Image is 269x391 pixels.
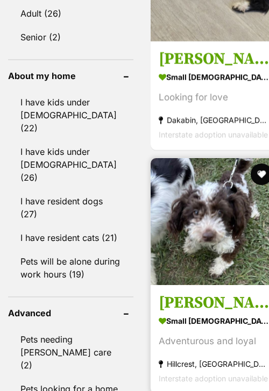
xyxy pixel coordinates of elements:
a: I have kids under [DEMOGRAPHIC_DATA] (22) [8,91,133,139]
a: Adult (26) [8,2,133,25]
header: About my home [8,71,133,81]
img: consumer-privacy-logo.png [1,1,10,10]
a: Pets needing [PERSON_NAME] care (2) [8,328,133,376]
a: I have kids under [DEMOGRAPHIC_DATA] (26) [8,140,133,189]
a: I have resident dogs (27) [8,190,133,225]
span: Interstate adoption unavailable [159,130,268,139]
a: I have resident cats (21) [8,226,133,249]
header: Advanced [8,308,133,318]
a: Pets will be alone during work hours (19) [8,250,133,286]
a: Senior (2) [8,26,133,48]
span: Interstate adoption unavailable [159,374,268,383]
